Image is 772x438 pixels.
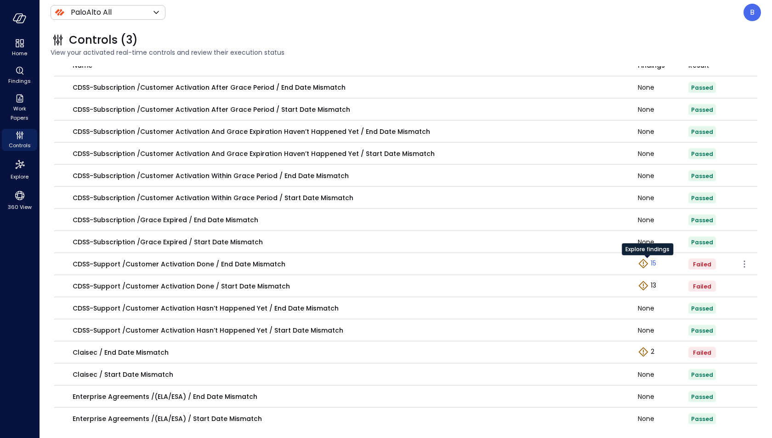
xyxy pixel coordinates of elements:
p: Enterprise Agreements /(ELA/ESA) / Start Date Mismatch [73,414,262,424]
span: Explore [11,172,28,181]
p: CDSS-Subscription /Customer Activation Within Grace Period / Start Date Mismatch [73,193,353,203]
p: CDSS-Subscription /Customer Activation Within Grace Period / End Date Mismatch [73,171,349,181]
span: Passed [691,106,713,114]
div: None [638,106,688,113]
span: Controls [9,141,31,150]
span: Passed [691,84,713,92]
span: Passed [691,415,713,423]
div: Boaz [744,4,761,21]
p: CDSS-Support /Customer activation hasn’t happened yet / End Date Mismatch [73,303,339,313]
span: View your activated real-time controls and review their execution status [51,47,761,58]
p: CDSS-Subscription /Customer Activation And Grace Expiration Haven’t Happened Yet / End Date Mismatch [73,127,430,137]
p: CDSS-Support /Customer Activation Done / Start Date Mismatch [73,281,290,291]
div: None [638,150,688,157]
span: Passed [691,216,713,224]
span: Passed [691,393,713,401]
p: 15 [651,259,656,268]
span: Passed [691,305,713,312]
span: Failed [693,260,711,268]
div: 360 View [2,188,37,213]
span: Home [12,49,27,58]
span: Work Papers [6,104,34,122]
a: Explore findings [638,284,656,294]
p: CDSS-Subscription /Customer Activation And Grace Expiration Haven’t Happened Yet / Start Date Mis... [73,149,435,159]
div: None [638,217,688,223]
span: Passed [691,150,713,158]
div: Controls [2,129,37,151]
div: Explore findings [622,243,673,255]
span: Passed [691,172,713,180]
p: PaloAlto All [71,7,112,18]
span: Controls (3) [69,33,138,47]
div: None [638,393,688,400]
div: Home [2,37,37,59]
p: 2 [651,347,654,357]
p: CDSS-Subscription /Grace Expired / Start Date Mismatch [73,237,263,247]
div: None [638,173,688,179]
span: Failed [693,349,711,357]
p: CDSS-Subscription /Customer Activation After Grace Period / End Date Mismatch [73,82,346,92]
div: None [638,327,688,334]
p: B [750,7,755,18]
div: None [638,195,688,201]
p: CDSS-Subscription /Customer Activation After Grace Period / Start Date Mismatch [73,104,350,115]
div: None [638,84,688,91]
a: Explore findings [638,351,654,360]
p: Claisec / Start Date Mismatch [73,369,173,380]
div: None [638,239,688,245]
span: Findings [8,76,31,86]
img: Icon [54,7,65,18]
div: None [638,128,688,135]
span: Passed [691,327,713,334]
div: None [638,305,688,311]
div: None [638,415,688,422]
p: CDSS-Subscription /Grace Expired / End Date Mismatch [73,215,258,225]
div: None [638,371,688,378]
p: CDSS-Support /Customer Activation Done / End Date Mismatch [73,259,285,269]
div: Work Papers [2,92,37,123]
span: Passed [691,371,713,379]
a: Explore findings [638,262,656,271]
span: Passed [691,194,713,202]
div: Findings [2,64,37,86]
p: Enterprise Agreements /(ELA/ESA) / End Date Mismatch [73,392,257,402]
span: Passed [691,238,713,246]
span: Failed [693,282,711,290]
p: CDSS-Support /Customer activation hasn’t happened yet / Start Date Mismatch [73,325,343,335]
p: Claisec / End Date Mismatch [73,347,169,357]
div: Explore [2,156,37,182]
p: 13 [651,281,656,290]
span: Passed [691,128,713,136]
span: 360 View [8,202,32,212]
